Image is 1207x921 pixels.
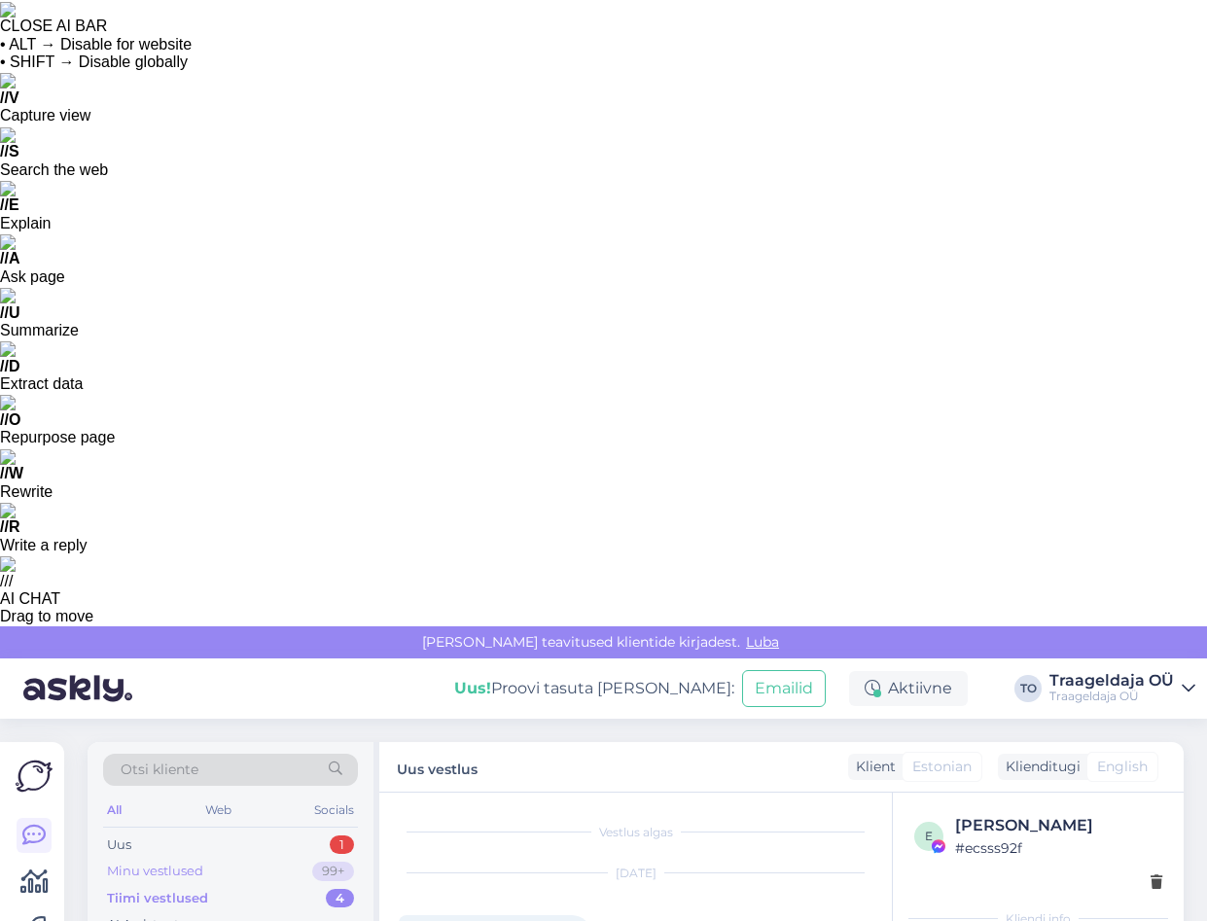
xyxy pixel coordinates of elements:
div: 99+ [312,862,354,881]
div: Traageldaja OÜ [1049,673,1174,689]
div: Uus [107,835,131,855]
div: Traageldaja OÜ [1049,689,1174,704]
a: Traageldaja OÜTraageldaja OÜ [1049,673,1195,704]
span: Otsi kliente [121,760,198,780]
div: Klient [848,757,896,777]
span: English [1097,757,1148,777]
b: Uus! [454,679,491,697]
div: Vestlus algas [399,824,872,841]
label: Uus vestlus [397,754,478,780]
img: Askly Logo [16,758,53,795]
div: # ecsss92f [955,837,1162,859]
div: [DATE] [399,865,872,882]
span: Luba [740,633,785,651]
div: Tiimi vestlused [107,889,208,908]
div: Aktiivne [849,671,968,706]
span: e [925,829,933,843]
div: Minu vestlused [107,862,203,881]
div: [PERSON_NAME] [955,814,1162,837]
div: 1 [330,835,354,855]
div: TO [1014,675,1042,702]
div: Proovi tasuta [PERSON_NAME]: [454,677,734,700]
div: Socials [310,797,358,823]
div: All [103,797,125,823]
button: Emailid [742,670,826,707]
div: 4 [326,889,354,908]
div: Web [201,797,235,823]
span: Estonian [912,757,972,777]
div: Klienditugi [998,757,1081,777]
